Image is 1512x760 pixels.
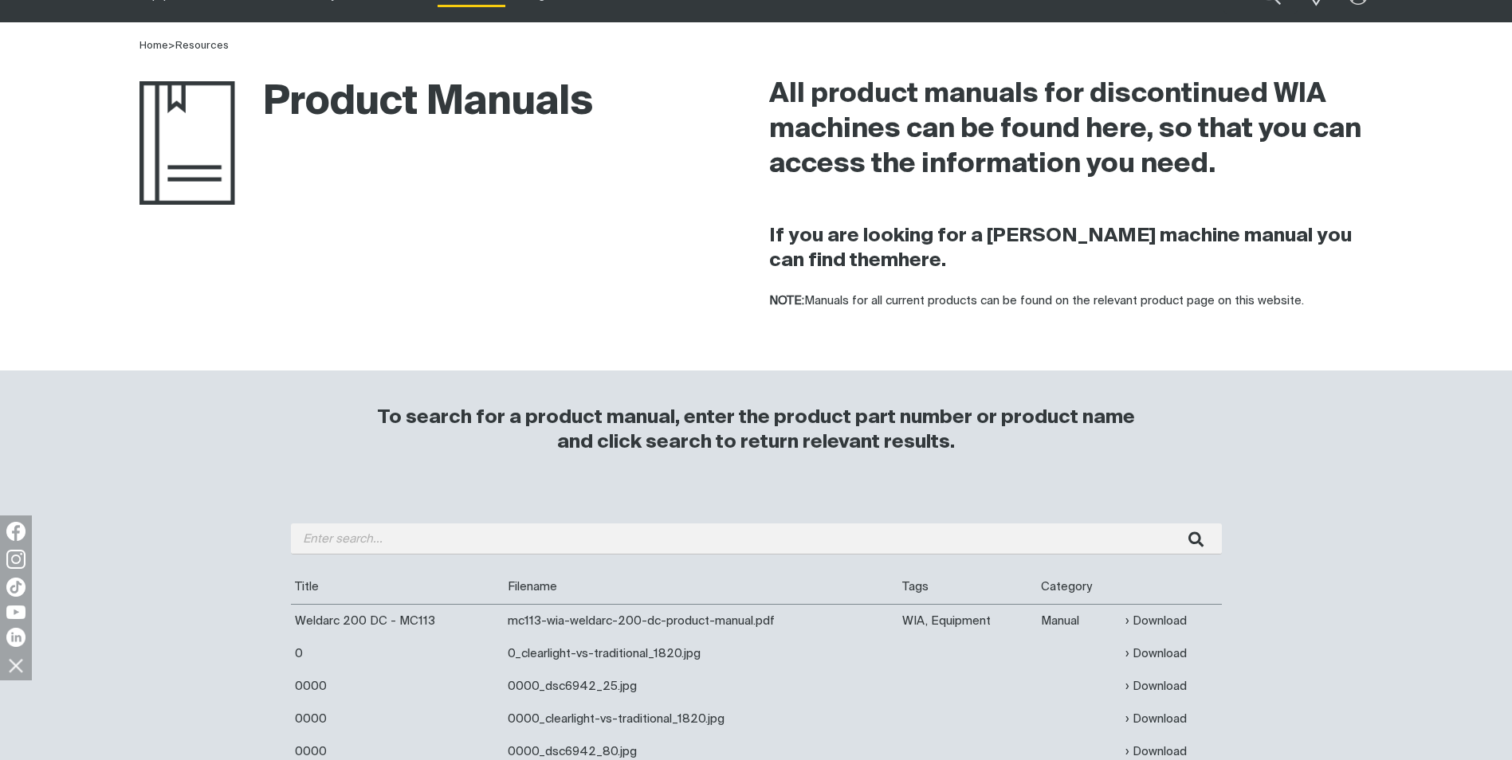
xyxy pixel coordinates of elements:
[6,522,26,541] img: Facebook
[2,652,29,679] img: hide socials
[291,523,1222,554] input: Enter search...
[175,41,229,51] a: Resources
[371,405,1142,455] h3: To search for a product manual, enter the product part number or product name and click search to...
[6,578,26,597] img: TikTok
[168,41,175,51] span: >
[769,226,1352,270] strong: If you are looking for a [PERSON_NAME] machine manual you can find them
[291,570,504,604] th: Title
[769,295,804,307] strong: NOTE:
[291,670,504,703] td: 0000
[504,703,899,735] td: 0000_clearlight-vs-traditional_1820.jpg
[291,604,504,637] td: Weldarc 200 DC - MC113
[1125,612,1187,630] a: Download
[769,77,1373,182] h2: All product manuals for discontinued WIA machines can be found here, so that you can access the i...
[1037,604,1121,637] td: Manual
[291,637,504,670] td: 0
[139,41,168,51] a: Home
[1037,570,1121,604] th: Category
[139,77,593,129] h1: Product Manuals
[898,604,1037,637] td: WIA, Equipment
[1125,644,1187,663] a: Download
[504,637,899,670] td: 0_clearlight-vs-traditional_1820.jpg
[504,670,899,703] td: 0000_dsc6942_25.jpg
[898,570,1037,604] th: Tags
[1125,710,1187,728] a: Download
[6,628,26,647] img: LinkedIn
[769,292,1373,311] p: Manuals for all current products can be found on the relevant product page on this website.
[504,604,899,637] td: mc113-wia-weldarc-200-dc-product-manual.pdf
[1125,677,1187,695] a: Download
[504,570,899,604] th: Filename
[6,605,26,619] img: YouTube
[291,703,504,735] td: 0000
[6,550,26,569] img: Instagram
[898,251,946,270] a: here.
